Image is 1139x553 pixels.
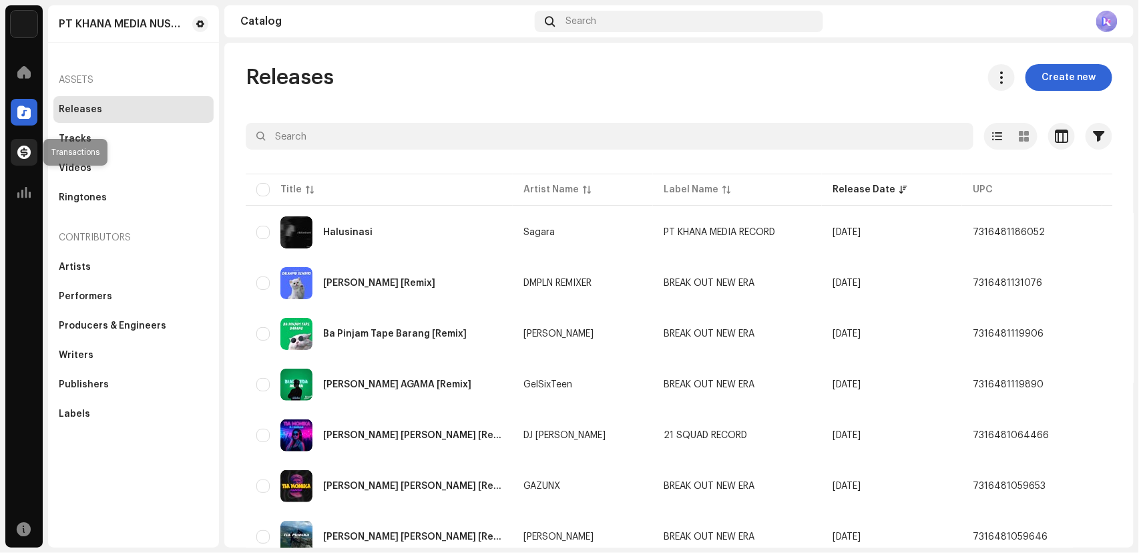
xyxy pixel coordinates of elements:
span: Create new [1042,64,1096,91]
div: Salahmu Sendiri [Remix] [323,279,435,288]
span: 21 SQUAD RECORD [664,431,747,440]
span: Aug 7, 2025 [833,380,861,389]
input: Search [246,123,973,150]
div: Videos [59,163,91,174]
div: Publishers [59,379,109,390]
span: PT KHANA MEDIA RECORD [664,228,775,237]
re-a-nav-header: Contributors [53,222,214,254]
re-a-nav-header: Assets [53,64,214,96]
span: 7316481119890 [973,380,1044,389]
span: 7316481059646 [973,532,1048,542]
span: Rifki Ismail [523,329,642,339]
img: 0f0f1c2f-64d0-4b42-992e-130ed66e8dc6 [280,369,312,401]
img: de0d2825-999c-4937-b35a-9adca56ee094 [11,11,37,37]
span: 7316481059653 [973,482,1046,491]
re-m-nav-item: Writers [53,342,214,369]
div: Performers [59,291,112,302]
div: Tia Monika [Remix] [323,482,502,491]
span: DMPLN REMIXER [523,279,642,288]
re-m-nav-item: Artists [53,254,214,281]
div: GAZUNX [523,482,560,491]
div: Labels [59,409,90,419]
div: Tia Monika [Remix] [323,532,502,542]
span: GAZUNX [523,482,642,491]
div: [PERSON_NAME] [523,329,594,339]
span: Jul 23, 2025 [833,532,861,542]
span: BREAK OUT NEW ERA [664,380,754,389]
button: Create new [1026,64,1112,91]
span: 7316481119906 [973,329,1044,339]
span: Haris Fvnky [523,532,642,542]
re-m-nav-item: Performers [53,283,214,310]
span: DJ RAMLAN [523,431,642,440]
span: Aug 22, 2025 [833,228,861,237]
div: [PERSON_NAME] [523,532,594,542]
re-m-nav-item: Tracks [53,126,214,152]
img: b7505e69-1fc7-424c-99cd-9abb68d1d67f [280,318,312,350]
div: DJ [PERSON_NAME] [523,431,606,440]
img: 96c03869-45b0-4026-a9ee-a4029307fcc7 [280,267,312,299]
div: Producers & Engineers [59,321,166,331]
img: 7e343283-e2de-4072-b20e-7acd25a075da [1096,11,1118,32]
div: PT KHANA MEDIA NUSANTARA [59,19,187,29]
span: 7316481186052 [973,228,1045,237]
img: 430812bf-52be-4644-a410-54b9d34f1e8a [280,521,312,553]
re-m-nav-item: Producers & Engineers [53,313,214,339]
div: BIAR BEDA AGAMA [Remix] [323,380,471,389]
span: 7316481064466 [973,431,1049,440]
re-m-nav-item: Ringtones [53,184,214,211]
div: Artist Name [523,183,579,196]
img: fd6d563e-284f-4139-8163-4acfda227baa [280,419,312,451]
div: Title [280,183,302,196]
span: Sagara [523,228,642,237]
img: 48bdf2e5-caf3-44fd-aa20-c8f69098e7c4 [280,470,312,502]
div: Ringtones [59,192,107,203]
span: Search [566,16,597,27]
re-m-nav-item: Publishers [53,371,214,398]
span: Aug 7, 2025 [833,329,861,339]
span: Jul 25, 2025 [833,431,861,440]
div: Tia Monika [Remix] [323,431,502,440]
div: Catalog [240,16,529,27]
span: Jul 23, 2025 [833,482,861,491]
span: GelSixTeen [523,380,642,389]
div: Tracks [59,134,91,144]
div: Releases [59,104,102,115]
div: DMPLN REMIXER [523,279,592,288]
div: Ba Pinjam Tape Barang [Remix] [323,329,467,339]
span: BREAK OUT NEW ERA [664,482,754,491]
img: cd01bd6c-be9a-417d-ab35-c7f328cdce99 [280,216,312,248]
span: Releases [246,64,334,91]
re-m-nav-item: Labels [53,401,214,427]
span: BREAK OUT NEW ERA [664,279,754,288]
span: Aug 9, 2025 [833,279,861,288]
re-m-nav-item: Releases [53,96,214,123]
re-m-nav-item: Videos [53,155,214,182]
div: Label Name [664,183,718,196]
span: BREAK OUT NEW ERA [664,329,754,339]
span: 7316481131076 [973,279,1042,288]
div: Artists [59,262,91,272]
div: Writers [59,350,93,361]
span: BREAK OUT NEW ERA [664,532,754,542]
div: Halusinasi [323,228,373,237]
div: Release Date [833,183,895,196]
div: Sagara [523,228,555,237]
div: GelSixTeen [523,380,572,389]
